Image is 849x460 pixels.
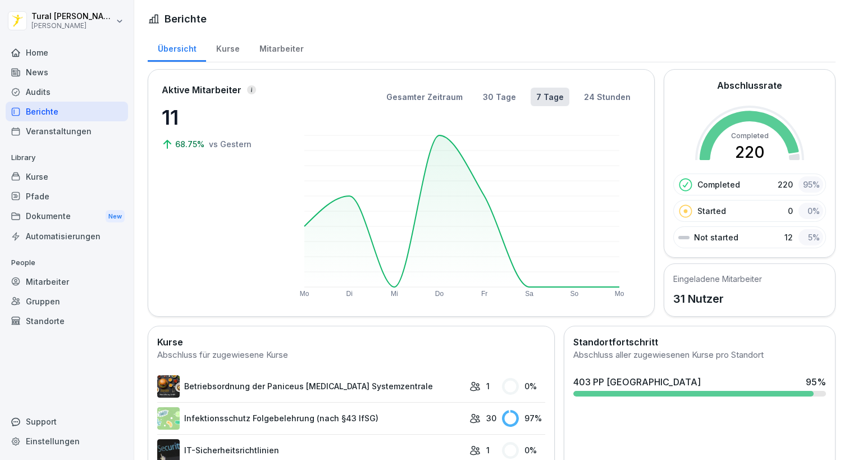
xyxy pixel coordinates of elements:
text: Mi [391,290,398,298]
p: 11 [162,102,274,133]
a: Pfade [6,186,128,206]
p: [PERSON_NAME] [31,22,113,30]
p: 1 [486,444,490,456]
div: 95 % [806,375,826,389]
a: Gruppen [6,292,128,311]
a: Einstellungen [6,431,128,451]
img: tgff07aey9ahi6f4hltuk21p.png [157,407,180,430]
p: vs Gestern [209,138,252,150]
div: 97 % [502,410,545,427]
button: 24 Stunden [578,88,636,106]
button: Gesamter Zeitraum [381,88,468,106]
h1: Berichte [165,11,207,26]
h5: Eingeladene Mitarbeiter [673,273,762,285]
a: Kurse [6,167,128,186]
p: 220 [778,179,793,190]
a: Home [6,43,128,62]
div: 403 PP [GEOGRAPHIC_DATA] [573,375,701,389]
div: Support [6,412,128,431]
div: 0 % [798,203,823,219]
div: New [106,210,125,223]
a: Kurse [206,33,249,62]
a: Mitarbeiter [6,272,128,292]
a: News [6,62,128,82]
a: 403 PP [GEOGRAPHIC_DATA]95% [569,371,830,401]
p: 12 [784,231,793,243]
div: 95 % [798,176,823,193]
p: People [6,254,128,272]
p: Tural [PERSON_NAME] [31,12,113,21]
div: Abschluss für zugewiesene Kurse [157,349,545,362]
h2: Kurse [157,335,545,349]
a: Mitarbeiter [249,33,313,62]
button: 7 Tage [531,88,569,106]
div: 0 % [502,378,545,395]
p: Not started [694,231,738,243]
a: Automatisierungen [6,226,128,246]
p: 31 Nutzer [673,290,762,307]
p: 68.75% [175,138,207,150]
div: Dokumente [6,206,128,227]
text: Di [346,290,352,298]
button: 30 Tage [477,88,522,106]
img: erelp9ks1mghlbfzfpgfvnw0.png [157,375,180,398]
p: 0 [788,205,793,217]
text: Mo [615,290,624,298]
div: 5 % [798,229,823,245]
p: Library [6,149,128,167]
text: Sa [525,290,533,298]
p: Completed [697,179,740,190]
p: Aktive Mitarbeiter [162,83,241,97]
a: Berichte [6,102,128,121]
a: Infektionsschutz Folgebelehrung (nach §43 IfSG) [157,407,464,430]
a: Betriebsordnung der Paniceus [MEDICAL_DATA] Systemzentrale [157,375,464,398]
a: Übersicht [148,33,206,62]
a: Audits [6,82,128,102]
a: DokumenteNew [6,206,128,227]
p: Started [697,205,726,217]
h2: Standortfortschritt [573,335,826,349]
p: 30 [486,412,496,424]
div: Abschluss aller zugewiesenen Kurse pro Standort [573,349,826,362]
text: So [570,290,579,298]
text: Fr [481,290,487,298]
h2: Abschlussrate [717,79,782,92]
a: Veranstaltungen [6,121,128,141]
text: Mo [300,290,309,298]
div: 0 % [502,442,545,459]
p: 1 [486,380,490,392]
text: Do [435,290,444,298]
a: Standorte [6,311,128,331]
